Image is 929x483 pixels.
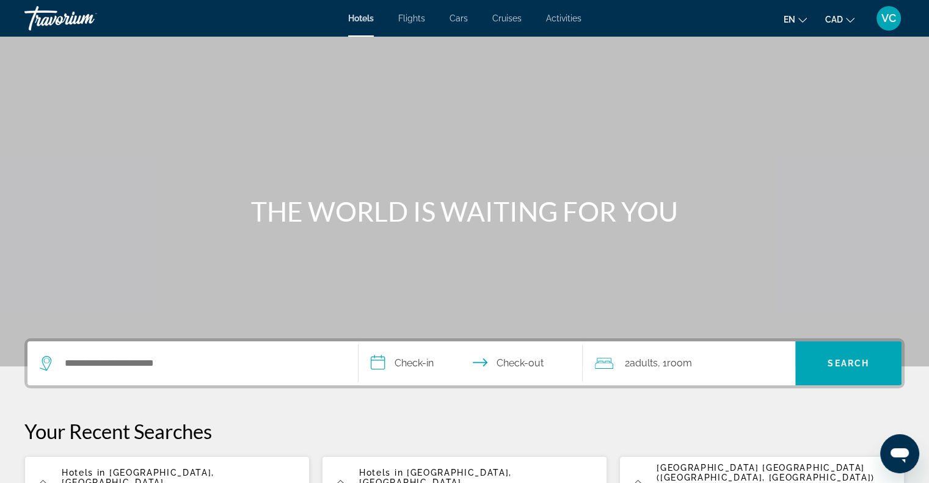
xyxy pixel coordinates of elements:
[657,355,691,372] span: , 1
[657,463,875,482] span: [GEOGRAPHIC_DATA] [GEOGRAPHIC_DATA] ([GEOGRAPHIC_DATA], [GEOGRAPHIC_DATA])
[27,341,902,385] div: Search widget
[881,12,896,24] span: VC
[624,355,657,372] span: 2
[873,5,905,31] button: User Menu
[24,2,147,34] a: Travorium
[236,195,694,227] h1: THE WORLD IS WAITING FOR YOU
[583,341,795,385] button: Travelers: 2 adults, 0 children
[880,434,919,473] iframe: Button to launch messaging window
[348,13,374,23] a: Hotels
[795,341,902,385] button: Search
[828,358,869,368] span: Search
[546,13,581,23] a: Activities
[629,357,657,369] span: Adults
[825,15,843,24] span: CAD
[492,13,522,23] a: Cruises
[359,341,583,385] button: Select check in and out date
[62,468,106,478] span: Hotels in
[450,13,468,23] a: Cars
[64,354,340,372] input: Search hotel destination
[784,10,807,28] button: Change language
[784,15,795,24] span: en
[666,357,691,369] span: Room
[398,13,425,23] a: Flights
[825,10,854,28] button: Change currency
[359,468,403,478] span: Hotels in
[24,419,905,443] p: Your Recent Searches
